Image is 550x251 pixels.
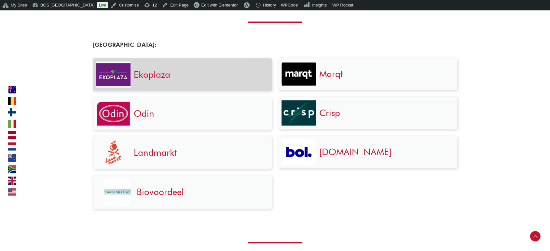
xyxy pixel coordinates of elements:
[134,69,170,80] a: Ekoplaza
[93,41,272,48] h4: [GEOGRAPHIC_DATA]:
[319,146,392,157] a: [DOMAIN_NAME]
[97,2,108,8] a: Live
[319,107,340,118] a: Crisp
[134,108,154,119] a: Odin
[319,68,343,79] a: Marqt
[201,3,238,7] span: Edit with Elementor
[134,147,177,158] a: Landmarkt
[137,186,184,197] a: Biovoordeel
[312,3,327,7] span: Insights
